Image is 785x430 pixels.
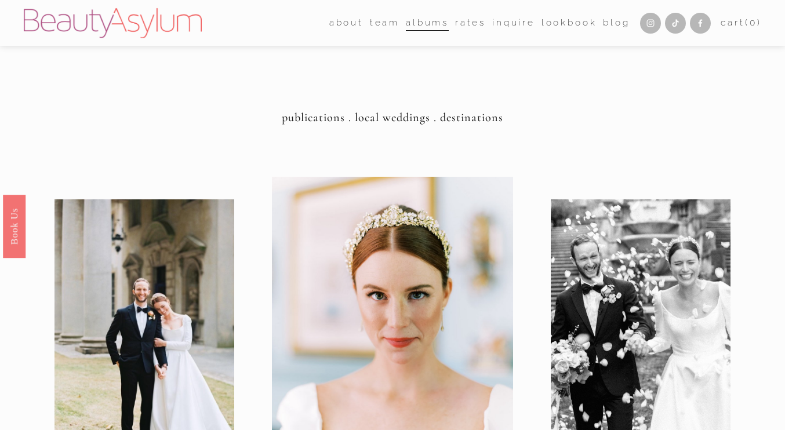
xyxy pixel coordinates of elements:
[3,195,26,258] a: Book Us
[745,17,762,28] span: ( )
[603,14,630,32] a: Blog
[665,13,686,34] a: TikTok
[640,13,661,34] a: Instagram
[750,17,757,28] span: 0
[406,14,449,32] a: albums
[329,15,364,31] span: about
[370,14,399,32] a: folder dropdown
[455,14,486,32] a: Rates
[24,8,202,38] img: Beauty Asylum | Bridal Hair &amp; Makeup Charlotte &amp; Atlanta
[24,111,762,125] h4: publications . local weddings . destinations
[721,15,761,31] a: 0 items in cart
[541,14,597,32] a: Lookbook
[329,14,364,32] a: folder dropdown
[370,15,399,31] span: team
[690,13,711,34] a: Facebook
[492,14,535,32] a: Inquire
